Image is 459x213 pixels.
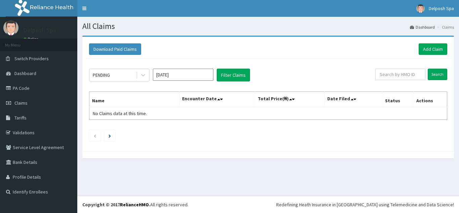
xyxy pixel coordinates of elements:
[419,43,447,55] a: Add Claim
[375,69,425,80] input: Search by HMO ID
[77,196,459,213] footer: All rights reserved.
[14,56,49,62] span: Switch Providers
[93,133,96,139] a: Previous page
[93,72,110,78] div: PENDING
[435,24,454,30] li: Claims
[179,92,255,107] th: Encounter Date
[429,5,454,11] span: Delposh Spa
[276,201,454,208] div: Redefining Heath Insurance in [GEOGRAPHIC_DATA] using Telemedicine and Data Science!
[217,69,250,81] button: Filter Claims
[14,115,27,121] span: Tariffs
[382,92,414,107] th: Status
[24,37,40,41] a: Online
[89,43,141,55] button: Download Paid Claims
[120,202,149,208] a: RelianceHMO
[410,24,435,30] a: Dashboard
[14,70,36,76] span: Dashboard
[14,100,28,106] span: Claims
[82,202,150,208] strong: Copyright © 2017 .
[153,69,213,81] input: Select Month and Year
[3,20,18,35] img: User Image
[82,22,454,31] h1: All Claims
[109,133,111,139] a: Next page
[428,69,447,80] input: Search
[93,110,147,116] span: No Claims data at this time.
[255,92,325,107] th: Total Price(₦)
[416,4,425,13] img: User Image
[24,27,56,33] p: Delposh Spa
[325,92,382,107] th: Date Filed
[89,92,179,107] th: Name
[413,92,447,107] th: Actions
